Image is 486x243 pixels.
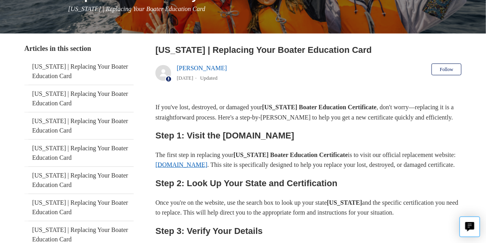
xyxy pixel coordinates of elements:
span: Articles in this section [24,45,91,52]
button: Follow Article [432,64,462,75]
a: [US_STATE] | Replacing Your Boater Education Card [24,85,134,112]
strong: [US_STATE] Boater Education Certificate [262,104,377,110]
strong: [US_STATE] Boater Education Certificate [234,151,348,158]
h2: Step 2: Look Up Your State and Certification [155,176,462,190]
h2: Georgia | Replacing Your Boater Education Card [155,43,462,56]
p: If you've lost, destroyed, or damaged your , don't worry—replacing it is a straightforward proces... [155,102,462,122]
a: [PERSON_NAME] [177,65,227,71]
h2: Step 3: Verify Your Details [155,224,462,238]
a: [DOMAIN_NAME] [155,161,207,168]
p: Once you're on the website, use the search box to look up your state and the specific certificati... [155,198,462,218]
span: [US_STATE] | Replacing Your Boater Education Card [68,6,205,12]
h2: Step 1: Visit the [DOMAIN_NAME] [155,129,462,142]
a: [US_STATE] | Replacing Your Boater Education Card [24,58,134,85]
a: [US_STATE] | Replacing Your Boater Education Card [24,167,134,194]
strong: [US_STATE] [327,199,362,206]
a: [US_STATE] | Replacing Your Boater Education Card [24,112,134,139]
a: [US_STATE] | Replacing Your Boater Education Card [24,194,134,221]
time: 05/22/2024, 10:40 [177,75,193,81]
button: Live chat [460,217,480,237]
p: The first step in replacing your is to visit our official replacement website: . This site is spe... [155,150,462,170]
li: Updated [200,75,217,81]
a: [US_STATE] | Replacing Your Boater Education Card [24,140,134,166]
